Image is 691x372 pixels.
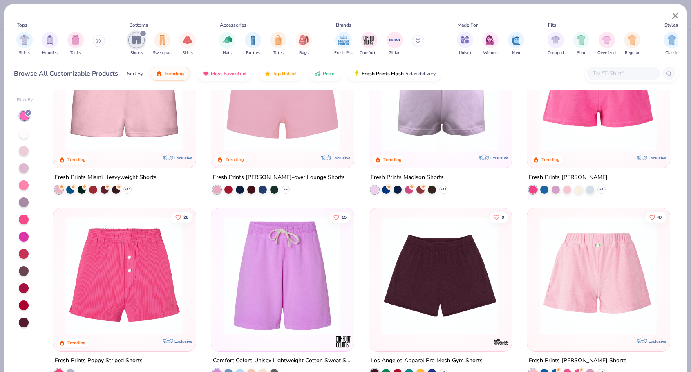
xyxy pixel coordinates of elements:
span: Skirts [182,50,193,56]
div: Styles [664,21,678,29]
span: + 11 [441,187,447,192]
div: filter for Women [482,32,499,56]
span: Shirts [19,50,30,56]
img: 403990fd-c0fa-4130-b6d4-86954b5460fa [219,34,345,152]
span: Hats [223,50,232,56]
button: filter button [624,32,640,56]
button: filter button [67,32,84,56]
div: filter for Gildan [387,32,403,56]
button: filter button [573,32,589,56]
img: 6a6f9627-295c-4af6-b317-b9bcce477b7f [345,34,471,152]
img: b2f5e125-2ba8-4fc4-a8a4-2742a74c3279 [535,216,661,334]
img: Shorts Image [132,35,141,45]
div: Fits [548,21,556,29]
div: filter for Cropped [548,32,564,56]
input: Try "T-Shirt" [592,69,655,78]
span: Hoodies [42,50,58,56]
button: Fresh Prints Flash5 day delivery [347,67,442,81]
div: filter for Classic [664,32,680,56]
img: a11f4b30-3f6d-4c84-ba7b-d3126754a21b [61,216,187,334]
div: filter for Unisex [457,32,473,56]
button: Trending [150,67,190,81]
img: Totes Image [274,35,283,45]
span: Cropped [548,50,564,56]
div: filter for Sweatpants [153,32,172,56]
span: Fresh Prints Flash [362,70,404,77]
img: Regular Image [628,35,637,45]
div: filter for Bags [296,32,312,56]
div: filter for Comfort Colors [360,32,378,56]
span: Oversized [597,50,616,56]
div: Comfort Colors Unisex Lightweight Cotton Sweat Short [213,355,352,365]
button: filter button [153,32,172,56]
button: Like [329,211,351,223]
div: filter for Oversized [597,32,616,56]
button: Close [668,8,683,24]
img: Skirts Image [183,35,192,45]
span: Comfort Colors [360,50,378,56]
div: Bottoms [129,21,148,29]
span: Classic [665,50,678,56]
span: Exclusive [174,338,192,343]
button: filter button [270,32,286,56]
span: Bottles [246,50,260,56]
div: Tops [17,21,27,29]
div: filter for Tanks [67,32,84,56]
span: Totes [273,50,284,56]
img: TopRated.gif [264,70,271,77]
div: filter for Slim [573,32,589,56]
span: Men [512,50,520,56]
img: Oversized Image [602,35,611,45]
span: Exclusive [648,155,666,160]
button: filter button [179,32,196,56]
button: filter button [16,32,33,56]
img: Los Angeles Apparel logo [493,333,509,350]
div: Browse All Customizable Products [14,69,118,78]
img: Bottles Image [248,35,257,45]
span: Women [483,50,498,56]
span: Bags [299,50,309,56]
span: Sweatpants [153,50,172,56]
button: filter button [245,32,261,56]
img: Comfort Colors logo [335,333,351,350]
div: Fresh Prints Poppy Striped Shorts [55,355,143,365]
div: filter for Totes [270,32,286,56]
img: a651f288-258f-4706-8930-b36178a3a308 [377,34,503,152]
span: Exclusive [490,155,508,160]
span: 5 day delivery [405,69,436,78]
button: Like [645,211,666,223]
span: Regular [625,50,640,56]
span: Exclusive [174,155,192,160]
div: filter for Hoodies [42,32,58,56]
span: + 9 [284,187,288,192]
img: Shirts Image [20,35,29,45]
button: filter button [664,32,680,56]
button: filter button [482,32,499,56]
span: Top Rated [273,70,296,77]
div: Brands [336,21,351,29]
button: filter button [457,32,473,56]
span: Unisex [459,50,471,56]
img: 4dbe4488-36ef-4ac5-a687-63b9e967befd [345,216,471,334]
button: Like [490,211,508,223]
div: filter for Men [508,32,524,56]
img: Comfort Colors Image [363,34,375,46]
img: Bags Image [299,35,308,45]
button: Top Rated [258,67,302,81]
img: Men Image [512,35,521,45]
span: Price [323,70,335,77]
span: Exclusive [332,155,350,160]
button: filter button [508,32,524,56]
span: Tanks [70,50,81,56]
div: filter for Bottles [245,32,261,56]
span: Fresh Prints [334,50,353,56]
button: filter button [219,32,235,56]
div: Fresh Prints Miami Heavyweight Shorts [55,172,157,182]
div: filter for Hats [219,32,235,56]
img: Classic Image [667,35,677,45]
span: 47 [657,215,662,219]
span: 9 [502,215,504,219]
div: Los Angeles Apparel Pro Mesh Gym Shorts [371,355,483,365]
div: filter for Skirts [179,32,196,56]
img: most_fav.gif [203,70,209,77]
